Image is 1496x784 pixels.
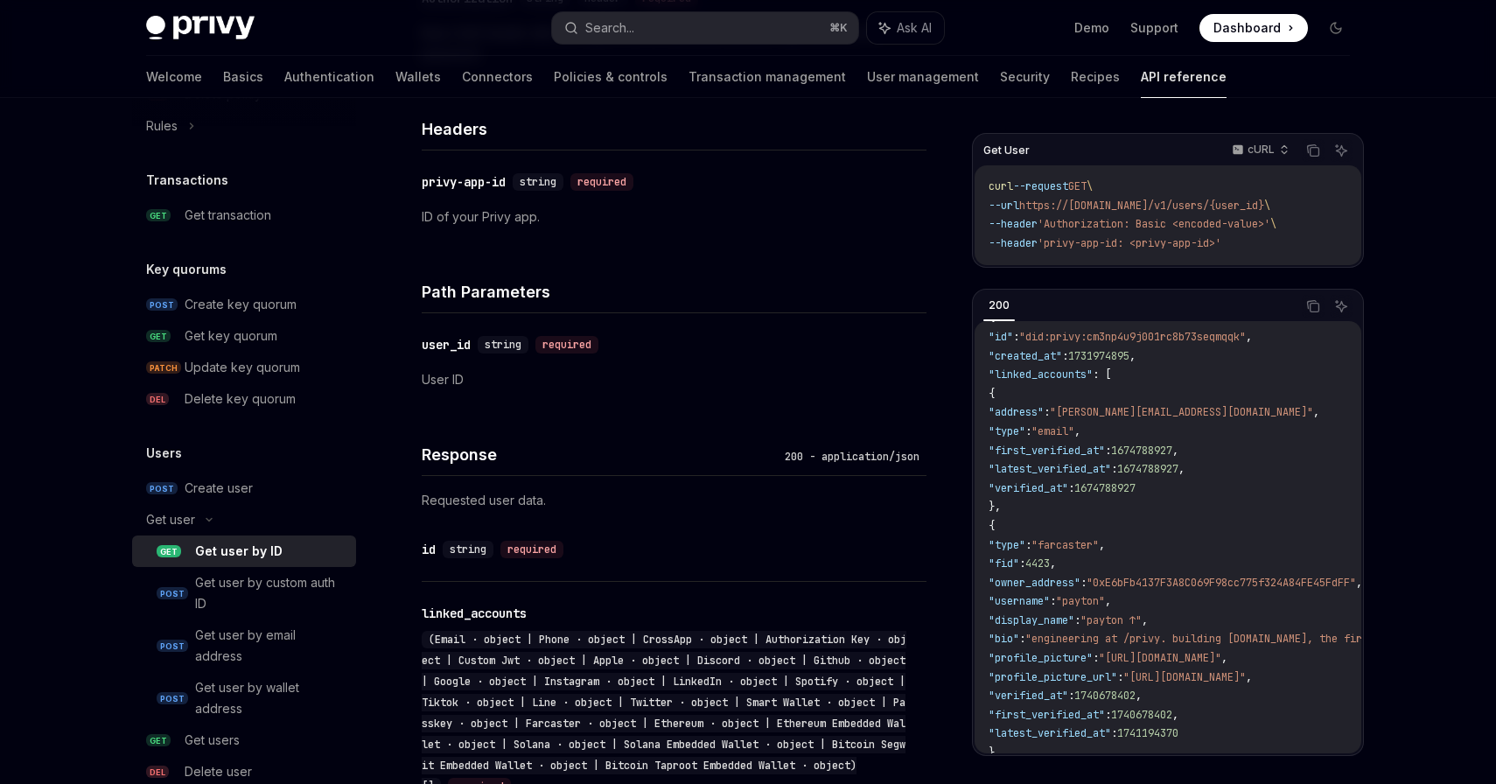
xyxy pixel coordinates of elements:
span: GET [146,330,171,343]
span: --header [989,236,1038,250]
span: GET [157,545,181,558]
span: : [1019,556,1025,570]
span: "latest_verified_at" [989,462,1111,476]
a: Wallets [395,56,441,98]
div: Update key quorum [185,357,300,378]
span: "linked_accounts" [989,367,1093,381]
div: 200 [983,295,1015,316]
span: , [1050,556,1056,570]
span: --url [989,199,1019,213]
span: }, [989,500,1001,514]
span: "type" [989,538,1025,552]
span: "fid" [989,556,1019,570]
div: required [570,173,633,191]
div: Create key quorum [185,294,297,315]
span: "address" [989,405,1044,419]
span: : [1111,462,1117,476]
span: : [1013,330,1019,344]
h5: Key quorums [146,259,227,280]
div: Search... [585,17,634,38]
span: : [1111,726,1117,740]
span: string [485,338,521,352]
span: : [ [1093,367,1111,381]
div: Get user by ID [195,541,283,562]
span: POST [146,482,178,495]
span: : [1019,632,1025,646]
h4: Response [422,443,778,466]
span: "profile_picture" [989,651,1093,665]
span: "farcaster" [1031,538,1099,552]
a: Dashboard [1199,14,1308,42]
span: : [1074,613,1080,627]
span: "[PERSON_NAME][EMAIL_ADDRESS][DOMAIN_NAME]" [1050,405,1313,419]
div: Get key quorum [185,325,277,346]
div: required [535,336,598,353]
span: "id" [989,330,1013,344]
a: Support [1130,19,1178,37]
span: : [1080,576,1087,590]
span: curl [989,179,1013,193]
span: PATCH [146,361,181,374]
span: : [1105,444,1111,458]
span: , [1246,330,1252,344]
div: user_id [422,336,471,353]
div: Get transaction [185,205,271,226]
span: , [1221,651,1227,665]
img: dark logo [146,16,255,40]
button: Ask AI [1330,295,1353,318]
span: \ [1270,217,1276,231]
span: "payton" [1056,594,1105,608]
a: PATCHUpdate key quorum [132,352,356,383]
span: 1741194370 [1117,726,1178,740]
h4: Headers [422,117,926,141]
a: DELDelete key quorum [132,383,356,415]
span: POST [146,298,178,311]
span: \ [1264,199,1270,213]
span: { [989,387,995,401]
span: DEL [146,766,169,779]
span: GET [1068,179,1087,193]
span: POST [157,587,188,600]
span: : [1025,538,1031,552]
div: Get user by custom auth ID [195,572,346,614]
a: Welcome [146,56,202,98]
div: Create user [185,478,253,499]
span: string [450,542,486,556]
a: Policies & controls [554,56,668,98]
span: 'privy-app-id: <privy-app-id>' [1038,236,1221,250]
span: : [1105,708,1111,722]
p: cURL [1248,143,1275,157]
span: : [1062,349,1068,363]
span: , [1246,670,1252,684]
span: "did:privy:cm3np4u9j001rc8b73seqmqqk" [1019,330,1246,344]
a: POSTGet user by email address [132,619,356,672]
span: 1740678402 [1074,689,1136,703]
span: GET [146,734,171,747]
a: Authentication [284,56,374,98]
p: User ID [422,369,926,390]
span: POST [157,640,188,653]
span: "email" [1031,424,1074,438]
div: Delete key quorum [185,388,296,409]
div: Delete user [185,761,252,782]
span: "first_verified_at" [989,444,1105,458]
a: Basics [223,56,263,98]
a: GETGet user by ID [132,535,356,567]
span: "[URL][DOMAIN_NAME]" [1099,651,1221,665]
span: "verified_at" [989,481,1068,495]
button: Search...⌘K [552,12,858,44]
span: \ [1087,179,1093,193]
span: DEL [146,393,169,406]
p: Requested user data. [422,490,926,511]
span: : [1068,689,1074,703]
div: Get users [185,730,240,751]
span: : [1093,651,1099,665]
span: , [1105,594,1111,608]
div: privy-app-id [422,173,506,191]
a: GETGet key quorum [132,320,356,352]
span: string [520,175,556,189]
span: "created_at" [989,349,1062,363]
span: : [1025,424,1031,438]
button: Ask AI [1330,139,1353,162]
span: ⌘ K [829,21,848,35]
